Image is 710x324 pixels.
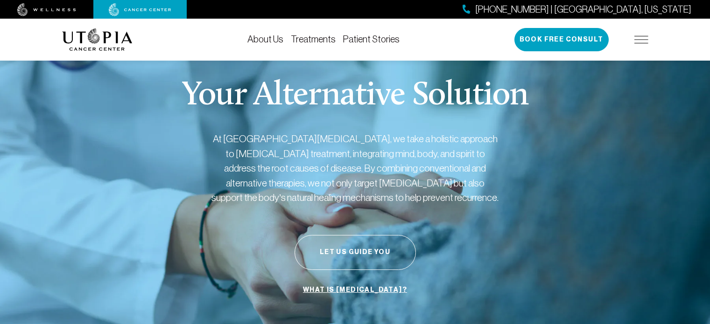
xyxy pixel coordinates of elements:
[463,3,691,16] a: [PHONE_NUMBER] | [GEOGRAPHIC_DATA], [US_STATE]
[291,34,336,44] a: Treatments
[343,34,400,44] a: Patient Stories
[634,36,648,43] img: icon-hamburger
[17,3,76,16] img: wellness
[62,28,133,51] img: logo
[514,28,609,51] button: Book Free Consult
[247,34,283,44] a: About Us
[211,131,500,205] p: At [GEOGRAPHIC_DATA][MEDICAL_DATA], we take a holistic approach to [MEDICAL_DATA] treatment, inte...
[301,281,409,299] a: What is [MEDICAL_DATA]?
[295,235,416,270] button: Let Us Guide You
[475,3,691,16] span: [PHONE_NUMBER] | [GEOGRAPHIC_DATA], [US_STATE]
[109,3,171,16] img: cancer center
[182,79,528,113] p: Your Alternative Solution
